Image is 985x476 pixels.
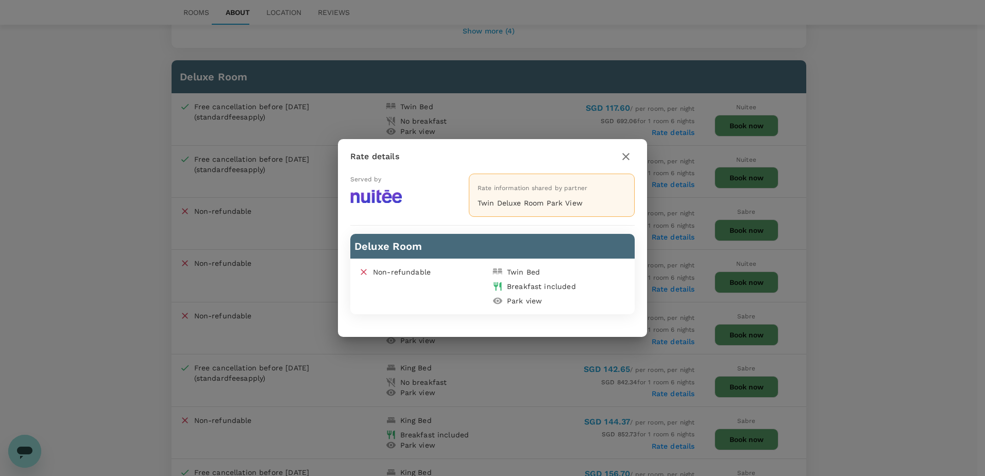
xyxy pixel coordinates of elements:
[478,198,626,208] p: Twin Deluxe Room Park View
[492,267,503,277] img: double-bed-icon
[373,267,431,277] p: Non-refundable
[350,176,381,183] span: Served by
[507,281,576,292] div: Breakfast included
[350,189,402,203] img: 204-rate-logo
[350,150,399,163] p: Rate details
[354,238,631,254] h6: Deluxe Room
[507,296,542,306] div: Park view
[507,267,540,277] div: Twin Bed
[478,184,587,192] span: Rate information shared by partner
